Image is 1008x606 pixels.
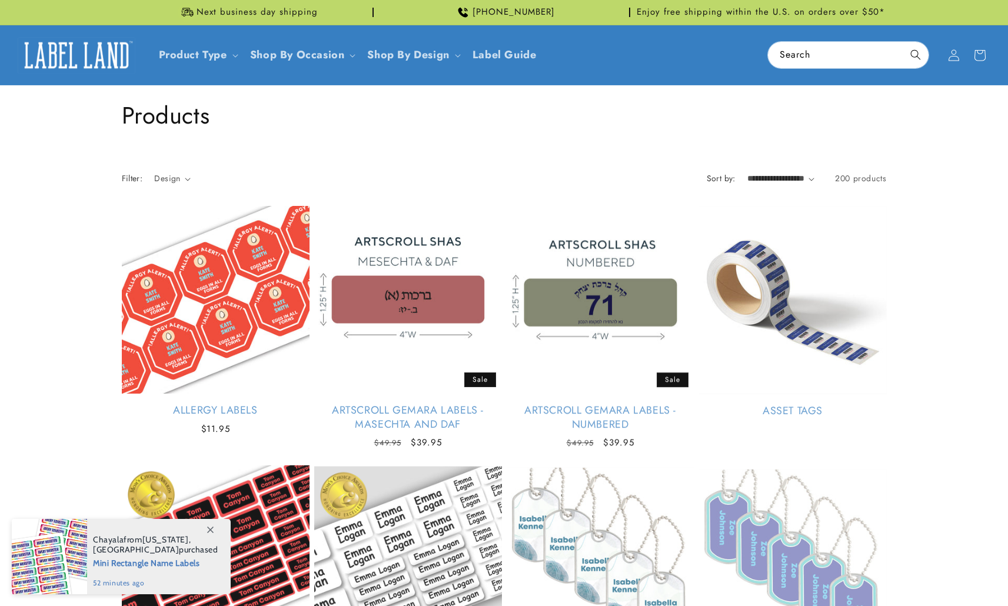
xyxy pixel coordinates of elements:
[250,48,345,62] span: Shop By Occasion
[507,404,694,431] a: Artscroll Gemara Labels - Numbered
[122,172,143,185] h2: Filter:
[473,6,555,18] span: [PHONE_NUMBER]
[93,534,124,545] span: Chayala
[197,6,318,18] span: Next business day shipping
[707,172,736,184] label: Sort by:
[699,404,887,417] a: Asset Tags
[835,172,886,184] span: 200 products
[159,47,227,62] a: Product Type
[637,6,885,18] span: Enjoy free shipping within the U.S. on orders over $50*
[14,32,140,78] a: Label Land
[122,404,310,417] a: Allergy Labels
[122,100,887,131] h1: Products
[93,535,218,555] span: from , purchased
[152,41,243,69] summary: Product Type
[154,172,180,184] span: Design
[367,47,449,62] a: Shop By Design
[903,42,929,68] button: Search
[473,48,537,62] span: Label Guide
[243,41,361,69] summary: Shop By Occasion
[154,172,191,185] summary: Design (0 selected)
[93,544,179,555] span: [GEOGRAPHIC_DATA]
[18,37,135,74] img: Label Land
[465,41,544,69] a: Label Guide
[142,534,189,545] span: [US_STATE]
[314,404,502,431] a: Artscroll Gemara Labels - Masechta and Daf
[360,41,465,69] summary: Shop By Design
